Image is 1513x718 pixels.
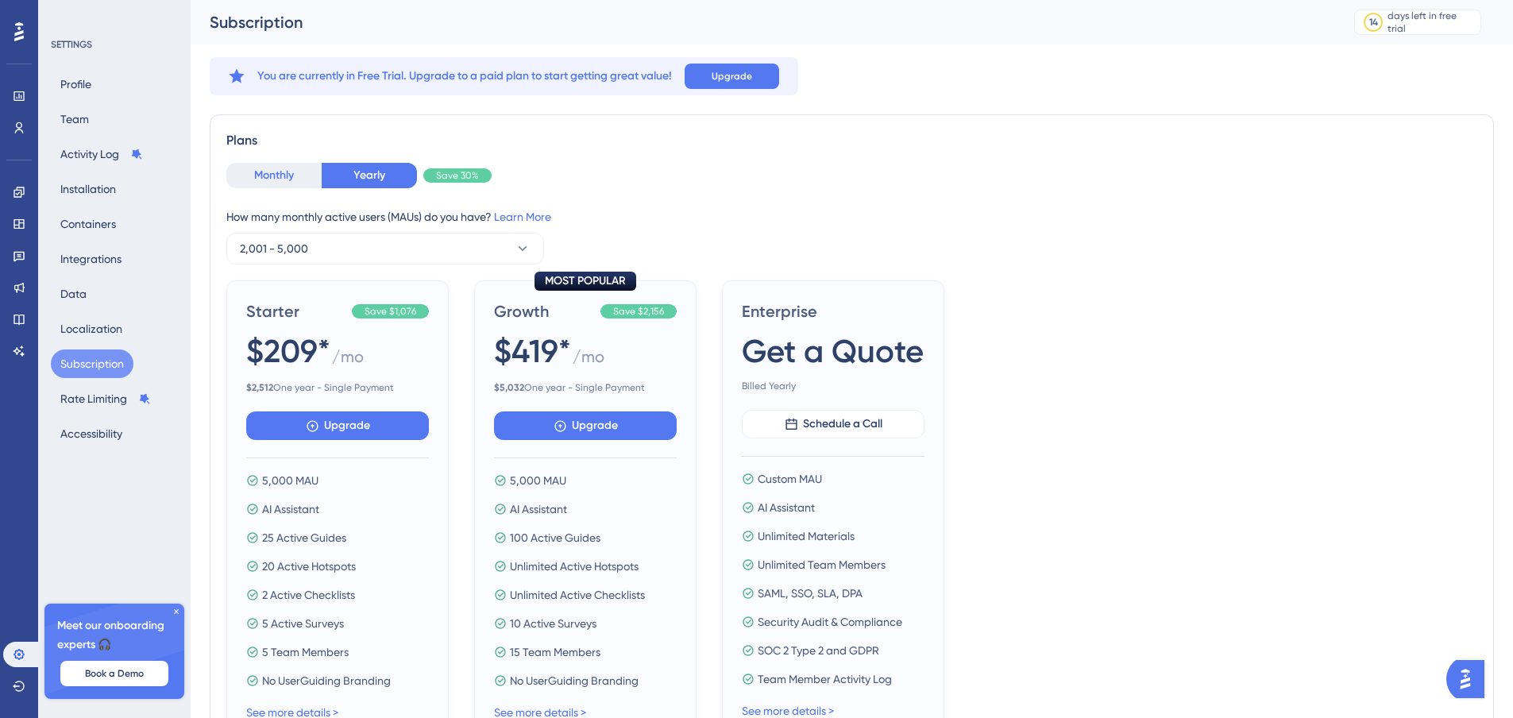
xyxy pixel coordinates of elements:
[613,305,664,318] span: Save $2,156
[226,131,1477,150] div: Plans
[51,175,125,203] button: Installation
[246,329,330,373] span: $209*
[257,67,672,86] span: You are currently in Free Trial. Upgrade to a paid plan to start getting great value!
[758,584,863,603] span: SAML, SSO, SLA, DPA
[510,671,639,690] span: No UserGuiding Branding
[573,345,604,375] span: / mo
[262,528,346,547] span: 25 Active Guides
[51,140,152,168] button: Activity Log
[51,419,132,448] button: Accessibility
[262,614,344,633] span: 5 Active Surveys
[262,471,318,490] span: 5,000 MAU
[51,210,125,238] button: Containers
[494,381,677,394] span: One year - Single Payment
[1369,16,1378,29] div: 14
[262,500,319,519] span: AI Assistant
[742,410,924,438] button: Schedule a Call
[685,64,779,89] button: Upgrade
[262,671,391,690] span: No UserGuiding Branding
[712,70,752,83] span: Upgrade
[758,498,815,517] span: AI Assistant
[324,416,370,435] span: Upgrade
[51,315,132,343] button: Localization
[510,500,567,519] span: AI Assistant
[742,380,924,392] span: Billed Yearly
[572,416,618,435] span: Upgrade
[494,411,677,440] button: Upgrade
[51,384,160,413] button: Rate Limiting
[758,469,822,488] span: Custom MAU
[742,300,924,322] span: Enterprise
[51,105,98,133] button: Team
[742,329,924,373] span: Get a Quote
[322,163,417,188] button: Yearly
[51,38,179,51] div: SETTINGS
[758,612,902,631] span: Security Audit & Compliance
[246,382,273,393] b: $ 2,512
[1388,10,1476,35] div: days left in free trial
[510,643,600,662] span: 15 Team Members
[51,349,133,378] button: Subscription
[51,245,131,273] button: Integrations
[57,616,172,654] span: Meet our onboarding experts 🎧
[60,661,168,686] button: Book a Demo
[210,11,1314,33] div: Subscription
[494,210,551,223] a: Learn More
[436,169,479,182] span: Save 30%
[226,207,1477,226] div: How many monthly active users (MAUs) do you have?
[758,527,855,546] span: Unlimited Materials
[758,670,892,689] span: Team Member Activity Log
[1446,655,1494,703] iframe: UserGuiding AI Assistant Launcher
[758,555,886,574] span: Unlimited Team Members
[246,381,429,394] span: One year - Single Payment
[85,667,144,680] span: Book a Demo
[510,557,639,576] span: Unlimited Active Hotspots
[494,329,571,373] span: $419*
[803,415,882,434] span: Schedule a Call
[246,300,345,322] span: Starter
[535,272,636,291] div: MOST POPULAR
[510,585,645,604] span: Unlimited Active Checklists
[365,305,416,318] span: Save $1,076
[494,300,594,322] span: Growth
[226,233,544,264] button: 2,001 - 5,000
[510,528,600,547] span: 100 Active Guides
[51,70,101,98] button: Profile
[332,345,364,375] span: / mo
[262,557,356,576] span: 20 Active Hotspots
[262,585,355,604] span: 2 Active Checklists
[494,382,524,393] b: $ 5,032
[758,641,879,660] span: SOC 2 Type 2 and GDPR
[246,411,429,440] button: Upgrade
[51,280,96,308] button: Data
[510,471,566,490] span: 5,000 MAU
[262,643,349,662] span: 5 Team Members
[742,704,834,717] a: See more details >
[240,239,308,258] span: 2,001 - 5,000
[510,614,596,633] span: 10 Active Surveys
[226,163,322,188] button: Monthly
